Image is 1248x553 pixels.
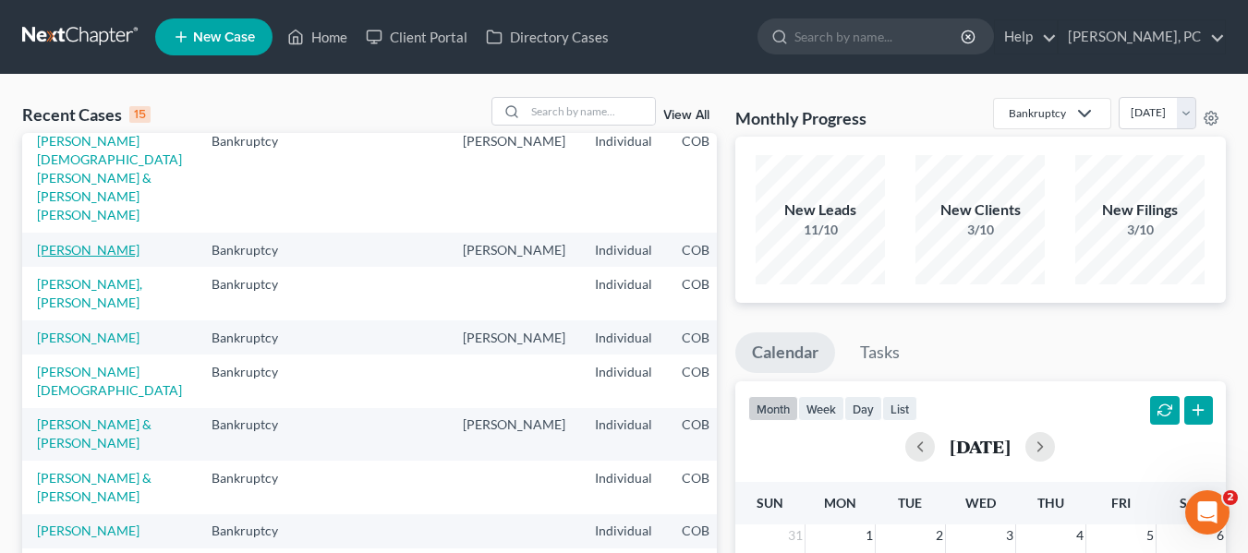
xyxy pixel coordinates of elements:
[824,495,856,511] span: Mon
[526,98,655,125] input: Search by name...
[1075,221,1205,239] div: 3/10
[37,523,139,538] a: [PERSON_NAME]
[580,267,667,319] td: Individual
[197,233,312,267] td: Bankruptcy
[37,364,182,398] a: [PERSON_NAME][DEMOGRAPHIC_DATA]
[748,396,798,421] button: month
[667,233,757,267] td: COB
[193,30,255,44] span: New Case
[1059,20,1225,54] a: [PERSON_NAME], PC
[1145,524,1156,547] span: 5
[663,109,709,122] a: View All
[37,276,142,310] a: [PERSON_NAME], [PERSON_NAME]
[448,320,580,355] td: [PERSON_NAME]
[798,396,844,421] button: week
[197,320,312,355] td: Bankruptcy
[898,495,922,511] span: Tue
[448,233,580,267] td: [PERSON_NAME]
[786,524,805,547] span: 31
[197,355,312,407] td: Bankruptcy
[580,320,667,355] td: Individual
[1185,490,1230,535] iframe: Intercom live chat
[37,330,139,345] a: [PERSON_NAME]
[477,20,618,54] a: Directory Cases
[1215,524,1226,547] span: 6
[357,20,477,54] a: Client Portal
[667,125,757,233] td: COB
[580,408,667,461] td: Individual
[915,221,1045,239] div: 3/10
[1111,495,1131,511] span: Fri
[735,107,866,129] h3: Monthly Progress
[37,133,182,222] a: [PERSON_NAME][DEMOGRAPHIC_DATA][PERSON_NAME] & [PERSON_NAME] [PERSON_NAME]
[448,408,580,461] td: [PERSON_NAME]
[965,495,996,511] span: Wed
[580,355,667,407] td: Individual
[1004,524,1015,547] span: 3
[197,514,312,548] td: Bankruptcy
[667,461,757,513] td: COB
[580,233,667,267] td: Individual
[37,416,151,451] a: [PERSON_NAME] & [PERSON_NAME]
[580,125,667,233] td: Individual
[735,332,835,373] a: Calendar
[197,408,312,461] td: Bankruptcy
[1223,490,1238,505] span: 2
[915,199,1045,221] div: New Clients
[667,408,757,461] td: COB
[22,103,151,126] div: Recent Cases
[794,19,963,54] input: Search by name...
[757,495,783,511] span: Sun
[844,396,882,421] button: day
[197,267,312,319] td: Bankruptcy
[756,199,885,221] div: New Leads
[1075,199,1205,221] div: New Filings
[448,125,580,233] td: [PERSON_NAME]
[667,514,757,548] td: COB
[934,524,945,547] span: 2
[667,267,757,319] td: COB
[580,461,667,513] td: Individual
[1180,495,1203,511] span: Sat
[278,20,357,54] a: Home
[197,461,312,513] td: Bankruptcy
[37,242,139,258] a: [PERSON_NAME]
[667,355,757,407] td: COB
[843,332,916,373] a: Tasks
[580,514,667,548] td: Individual
[864,524,875,547] span: 1
[1037,495,1064,511] span: Thu
[756,221,885,239] div: 11/10
[1074,524,1085,547] span: 4
[37,470,151,504] a: [PERSON_NAME] & [PERSON_NAME]
[667,320,757,355] td: COB
[882,396,917,421] button: list
[197,125,312,233] td: Bankruptcy
[995,20,1057,54] a: Help
[950,437,1011,456] h2: [DATE]
[129,106,151,123] div: 15
[1009,105,1066,121] div: Bankruptcy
